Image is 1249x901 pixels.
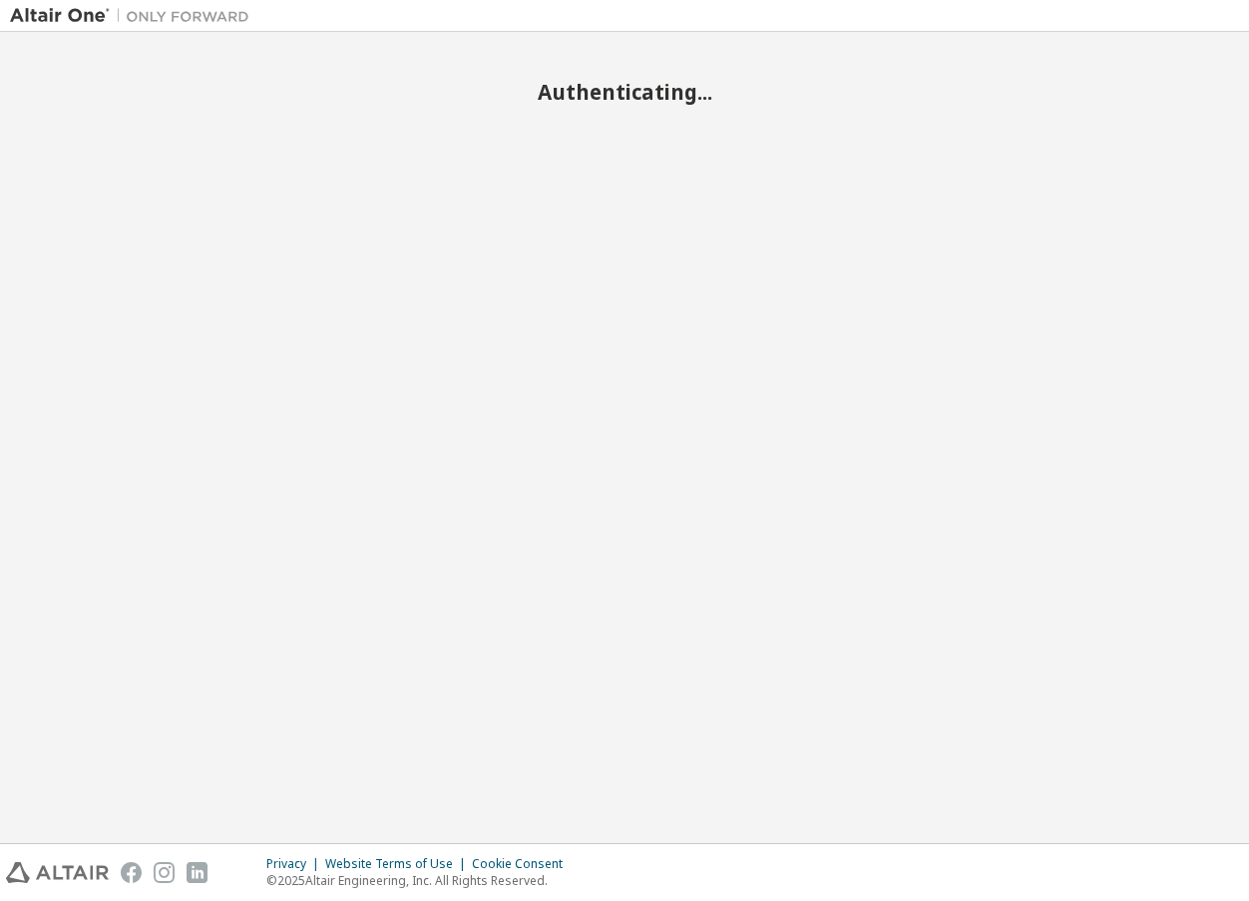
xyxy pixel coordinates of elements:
[121,862,142,883] img: facebook.svg
[266,872,575,889] p: © 2025 Altair Engineering, Inc. All Rights Reserved.
[266,856,325,872] div: Privacy
[6,862,109,883] img: altair_logo.svg
[154,862,175,883] img: instagram.svg
[187,862,208,883] img: linkedin.svg
[472,856,575,872] div: Cookie Consent
[10,79,1239,105] h2: Authenticating...
[10,6,259,26] img: Altair One
[325,856,472,872] div: Website Terms of Use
